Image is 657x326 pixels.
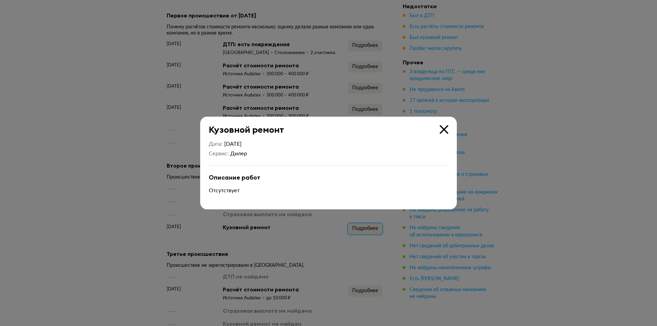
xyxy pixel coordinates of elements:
[200,117,448,135] div: Кузовной ремонт
[209,174,448,181] div: Описание работ
[230,150,247,157] div: Дилер
[209,187,448,194] div: Отсутствует
[224,141,247,147] div: [DATE]
[209,150,229,157] dt: Сервис
[209,141,222,147] dt: Дата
